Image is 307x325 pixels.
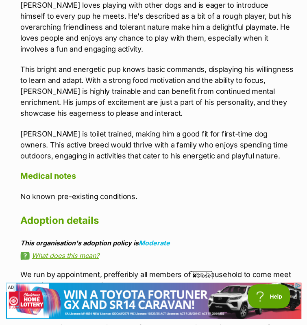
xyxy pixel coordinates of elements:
span: Close [191,271,213,279]
h4: Medical notes [20,171,295,181]
iframe: Help Scout Beacon - Open [248,284,291,309]
p: This bright and energetic pup knows basic commands, displaying his willingness to learn and adapt... [20,64,295,119]
p: [PERSON_NAME] is toilet trained, making him a good fit for first-time dog owners. This active bre... [20,128,295,161]
p: No known pre-existing conditions. [20,191,295,202]
h2: Adoption details [20,212,295,230]
p: We run by appointment, prefferibly all members of the household to come meet the animal you are w... [20,269,295,313]
span: AD [6,283,16,292]
a: What does this mean? [20,252,295,259]
a: Moderate [139,239,170,247]
div: This organisation's adoption policy is [20,239,295,247]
